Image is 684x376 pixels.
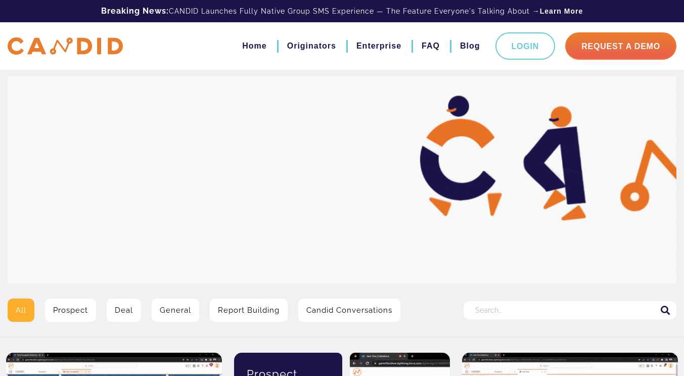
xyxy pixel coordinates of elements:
b: Breaking News: [101,6,169,16]
a: All [8,299,34,322]
img: Video Library Hero [8,76,676,283]
a: Learn More [540,6,583,16]
a: Candid Conversations [298,299,400,322]
a: FAQ [422,37,440,55]
a: Blog [460,37,480,55]
a: General [152,299,199,322]
a: Originators [287,37,336,55]
a: Deal [107,299,141,322]
a: Report Building [210,299,288,322]
img: CANDID APP [8,37,123,55]
a: Prospect [45,299,96,322]
a: Login [495,32,556,60]
a: Enterprise [356,37,401,55]
a: Home [242,37,266,55]
a: Request A Demo [565,32,676,60]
